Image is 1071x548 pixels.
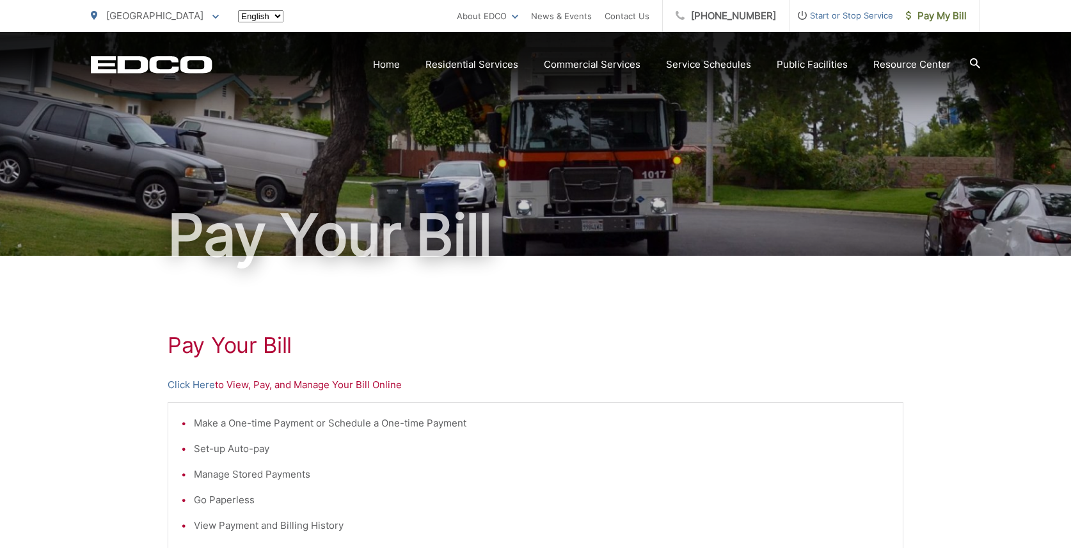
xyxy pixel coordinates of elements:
h1: Pay Your Bill [168,333,903,358]
li: Go Paperless [194,492,890,508]
a: Click Here [168,377,215,393]
span: Pay My Bill [906,8,967,24]
a: Residential Services [425,57,518,72]
a: Service Schedules [666,57,751,72]
span: [GEOGRAPHIC_DATA] [106,10,203,22]
li: Make a One-time Payment or Schedule a One-time Payment [194,416,890,431]
li: Manage Stored Payments [194,467,890,482]
li: View Payment and Billing History [194,518,890,533]
a: Contact Us [605,8,649,24]
a: About EDCO [457,8,518,24]
select: Select a language [238,10,283,22]
a: Commercial Services [544,57,640,72]
a: Public Facilities [777,57,848,72]
a: Home [373,57,400,72]
a: EDCD logo. Return to the homepage. [91,56,212,74]
a: News & Events [531,8,592,24]
li: Set-up Auto-pay [194,441,890,457]
a: Resource Center [873,57,951,72]
p: to View, Pay, and Manage Your Bill Online [168,377,903,393]
h1: Pay Your Bill [91,203,980,267]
